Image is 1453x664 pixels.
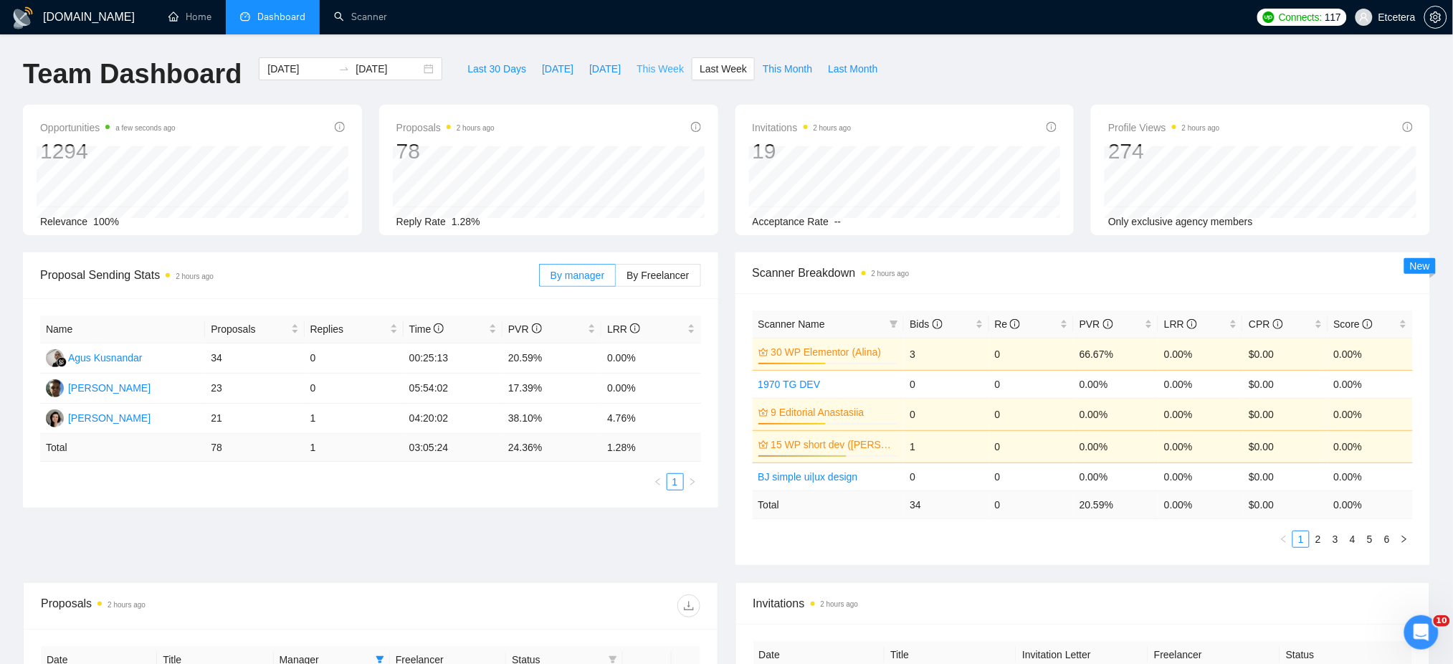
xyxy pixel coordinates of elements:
td: 0.00% [601,374,700,404]
time: 2 hours ago [1182,124,1220,132]
td: 0.00 % [1328,490,1413,518]
a: 6 [1379,531,1395,547]
a: searchScanner [334,11,387,23]
button: left [649,473,667,490]
span: Acceptance Rate [753,216,829,227]
span: info-circle [1103,319,1113,329]
time: 2 hours ago [872,270,910,278]
button: [DATE] [581,57,629,80]
time: 2 hours ago [457,124,495,132]
span: LRR [607,323,640,335]
td: 05:54:02 [404,374,502,404]
span: Proposals [396,119,495,136]
td: 34 [205,343,304,374]
span: Last 30 Days [467,61,526,77]
span: Score [1334,318,1373,330]
td: 0 [989,370,1074,398]
div: [PERSON_NAME] [68,410,151,426]
td: 0.00% [1074,430,1158,463]
div: Proposals [41,594,371,617]
span: info-circle [1403,122,1413,132]
time: 2 hours ago [814,124,852,132]
span: info-circle [1010,319,1020,329]
span: Proposal Sending Stats [40,266,539,284]
span: info-circle [1187,319,1197,329]
td: 66.67% [1074,338,1158,370]
th: Name [40,316,205,343]
span: By manager [551,270,604,281]
span: info-circle [1047,122,1057,132]
span: Re [995,318,1021,330]
button: This Week [629,57,692,80]
li: 2 [1310,531,1327,548]
td: 4.76% [601,404,700,434]
span: crown [758,407,768,417]
button: right [684,473,701,490]
span: right [1400,535,1409,544]
td: 34 [904,490,988,518]
a: 15 WP short dev ([PERSON_NAME] B) [771,437,896,452]
a: AKAgus Kusnandar [46,351,143,363]
td: 0.00% [1074,370,1158,398]
span: Reply Rate [396,216,446,227]
td: 0 [305,343,404,374]
button: [DATE] [534,57,581,80]
span: info-circle [691,122,701,132]
td: 03:05:24 [404,434,502,462]
span: Relevance [40,216,87,227]
time: 2 hours ago [821,600,859,608]
span: setting [1425,11,1447,23]
td: $0.00 [1243,430,1328,463]
td: 0.00% [601,343,700,374]
span: Connects: [1279,9,1322,25]
li: 3 [1327,531,1344,548]
td: Total [753,490,905,518]
a: 1 [1293,531,1309,547]
span: Replies [310,321,387,337]
span: Profile Views [1108,119,1220,136]
div: [PERSON_NAME] [68,380,151,396]
div: 274 [1108,138,1220,165]
span: info-circle [434,323,444,333]
td: 1 [904,430,988,463]
button: Last 30 Days [459,57,534,80]
span: Only exclusive agency members [1108,216,1253,227]
td: 0 [989,490,1074,518]
a: TT[PERSON_NAME] [46,412,151,423]
span: Last Week [700,61,747,77]
td: 0.00% [1328,463,1413,490]
td: 20.59% [502,343,601,374]
span: crown [758,440,768,450]
td: 0.00% [1158,370,1243,398]
span: filter [609,655,617,664]
a: 30 WP Elementor (Alina) [771,344,896,360]
td: 00:25:13 [404,343,502,374]
span: filter [376,655,384,664]
li: Next Page [1396,531,1413,548]
button: Last Week [692,57,755,80]
span: This Week [637,61,684,77]
td: 38.10% [502,404,601,434]
span: info-circle [1273,319,1283,329]
li: Previous Page [649,473,667,490]
span: left [654,478,662,486]
span: filter [890,320,898,328]
td: 0 [904,370,988,398]
a: 9 Editorial Anastasiia [771,404,896,420]
a: 1 [667,474,683,490]
div: 1294 [40,138,176,165]
td: 0.00% [1158,430,1243,463]
time: 2 hours ago [108,601,146,609]
span: 117 [1325,9,1340,25]
span: left [1280,535,1288,544]
td: 0.00% [1074,463,1158,490]
td: 23 [205,374,304,404]
span: info-circle [933,319,943,329]
td: 1 [305,434,404,462]
li: Previous Page [1275,531,1292,548]
a: 1970 TG DEV [758,379,821,390]
span: PVR [508,323,542,335]
li: 1 [667,473,684,490]
span: dashboard [240,11,250,22]
td: 0.00% [1158,338,1243,370]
